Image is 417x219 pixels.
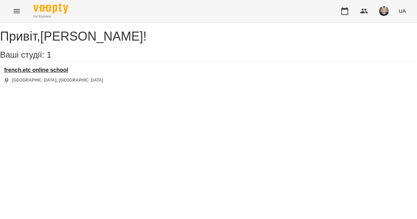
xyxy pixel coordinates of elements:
span: 1 [47,50,51,59]
button: UA [396,5,409,17]
img: e6b29b008becd306e3c71aec93de28f6.jpeg [379,6,389,16]
span: UA [399,7,406,15]
button: Menu [8,3,25,19]
a: french.etc online school [4,67,103,73]
img: Voopty Logo [33,3,68,14]
p: [GEOGRAPHIC_DATA], [GEOGRAPHIC_DATA] [12,77,103,83]
span: For Business [33,14,68,19]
